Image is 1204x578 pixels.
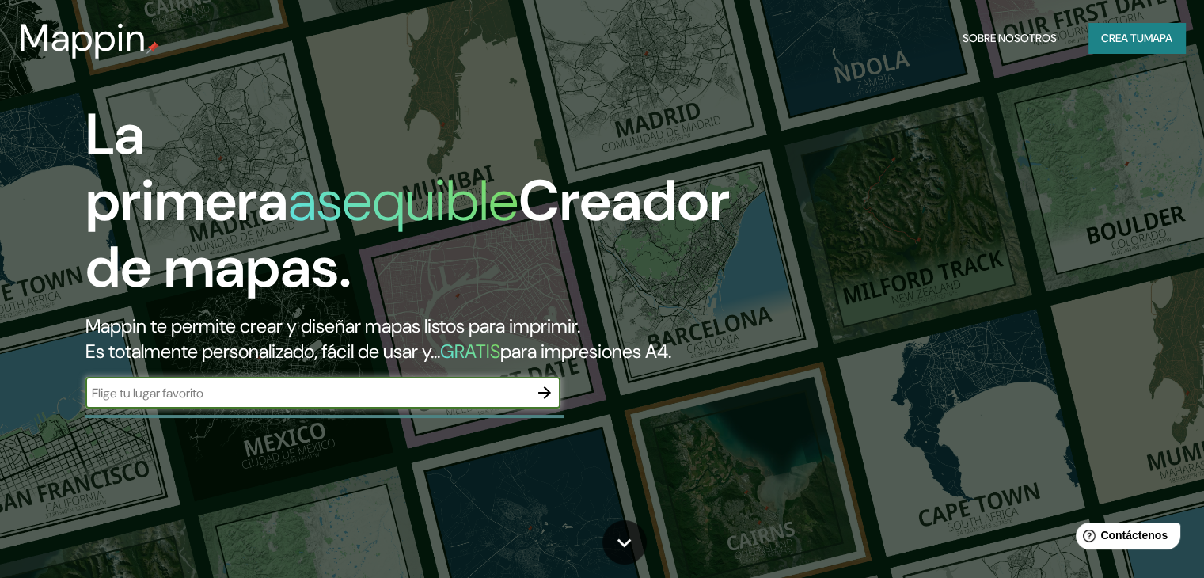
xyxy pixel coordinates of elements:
font: Mappin [19,13,146,63]
iframe: Lanzador de widgets de ayuda [1063,516,1187,561]
font: asequible [288,164,518,238]
font: Crea tu [1101,31,1144,45]
button: Sobre nosotros [956,23,1063,53]
font: mapa [1144,31,1172,45]
font: La primera [85,97,288,238]
font: Sobre nosotros [963,31,1057,45]
font: Es totalmente personalizado, fácil de usar y... [85,339,440,363]
font: Creador de mapas. [85,164,730,304]
input: Elige tu lugar favorito [85,384,529,402]
font: para impresiones A4. [500,339,671,363]
button: Crea tumapa [1088,23,1185,53]
img: pin de mapeo [146,41,159,54]
font: GRATIS [440,339,500,363]
font: Mappin te permite crear y diseñar mapas listos para imprimir. [85,314,580,338]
